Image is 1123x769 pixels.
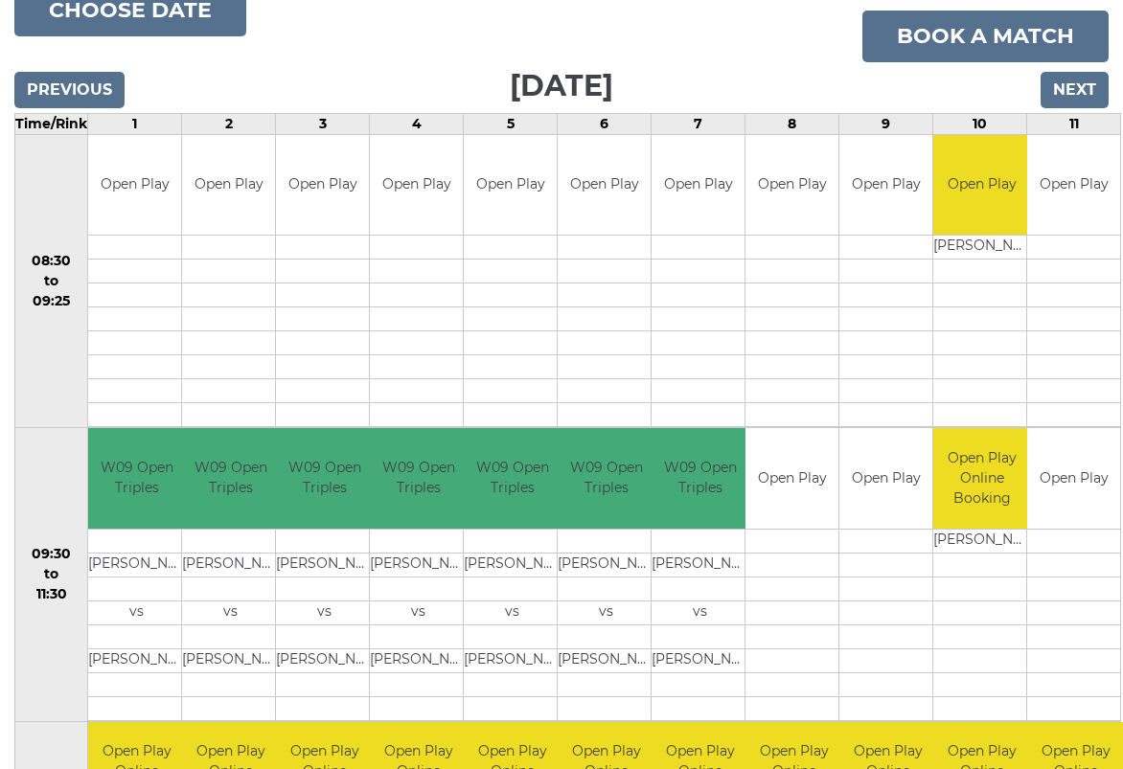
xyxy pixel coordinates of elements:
td: W09 Open Triples [182,428,279,529]
td: vs [276,600,373,624]
td: Open Play [839,428,932,529]
td: W09 Open Triples [370,428,467,529]
td: vs [652,600,748,624]
td: Open Play [1027,428,1120,529]
td: [PERSON_NAME] [88,648,185,672]
td: [PERSON_NAME] [558,648,654,672]
td: 8 [745,113,839,134]
td: 09:30 to 11:30 [15,428,88,722]
td: Open Play [1027,135,1120,236]
td: [PERSON_NAME] [276,648,373,672]
td: W09 Open Triples [464,428,561,529]
td: Open Play [745,428,838,529]
td: Open Play [839,135,932,236]
td: Open Play Online Booking [933,428,1030,529]
td: [PERSON_NAME] [88,553,185,577]
td: Open Play [464,135,557,236]
td: Open Play [276,135,369,236]
td: 6 [558,113,652,134]
td: 3 [276,113,370,134]
td: 08:30 to 09:25 [15,134,88,428]
td: Open Play [558,135,651,236]
td: W09 Open Triples [652,428,748,529]
input: Previous [14,72,125,108]
td: 1 [88,113,182,134]
td: [PERSON_NAME] [464,648,561,672]
td: [PERSON_NAME] [652,553,748,577]
td: [PERSON_NAME] [652,648,748,672]
td: [PERSON_NAME] [182,553,279,577]
td: 10 [933,113,1027,134]
td: 2 [182,113,276,134]
td: [PERSON_NAME] [370,648,467,672]
td: [PERSON_NAME] [933,236,1030,260]
td: 7 [652,113,745,134]
td: 9 [839,113,933,134]
td: Open Play [652,135,745,236]
td: Open Play [745,135,838,236]
td: [PERSON_NAME] [464,553,561,577]
td: [PERSON_NAME] [933,529,1030,553]
td: vs [182,600,279,624]
td: vs [88,600,185,624]
td: Open Play [88,135,181,236]
td: W09 Open Triples [558,428,654,529]
td: [PERSON_NAME] [182,648,279,672]
td: [PERSON_NAME] [558,553,654,577]
td: [PERSON_NAME] [276,553,373,577]
td: W09 Open Triples [276,428,373,529]
td: Open Play [182,135,275,236]
td: vs [464,600,561,624]
input: Next [1041,72,1109,108]
td: Open Play [933,135,1030,236]
td: [PERSON_NAME] [370,553,467,577]
td: Open Play [370,135,463,236]
td: 4 [370,113,464,134]
td: vs [558,600,654,624]
td: 5 [464,113,558,134]
td: W09 Open Triples [88,428,185,529]
td: vs [370,600,467,624]
td: Time/Rink [15,113,88,134]
a: Book a match [862,11,1109,62]
td: 11 [1027,113,1121,134]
